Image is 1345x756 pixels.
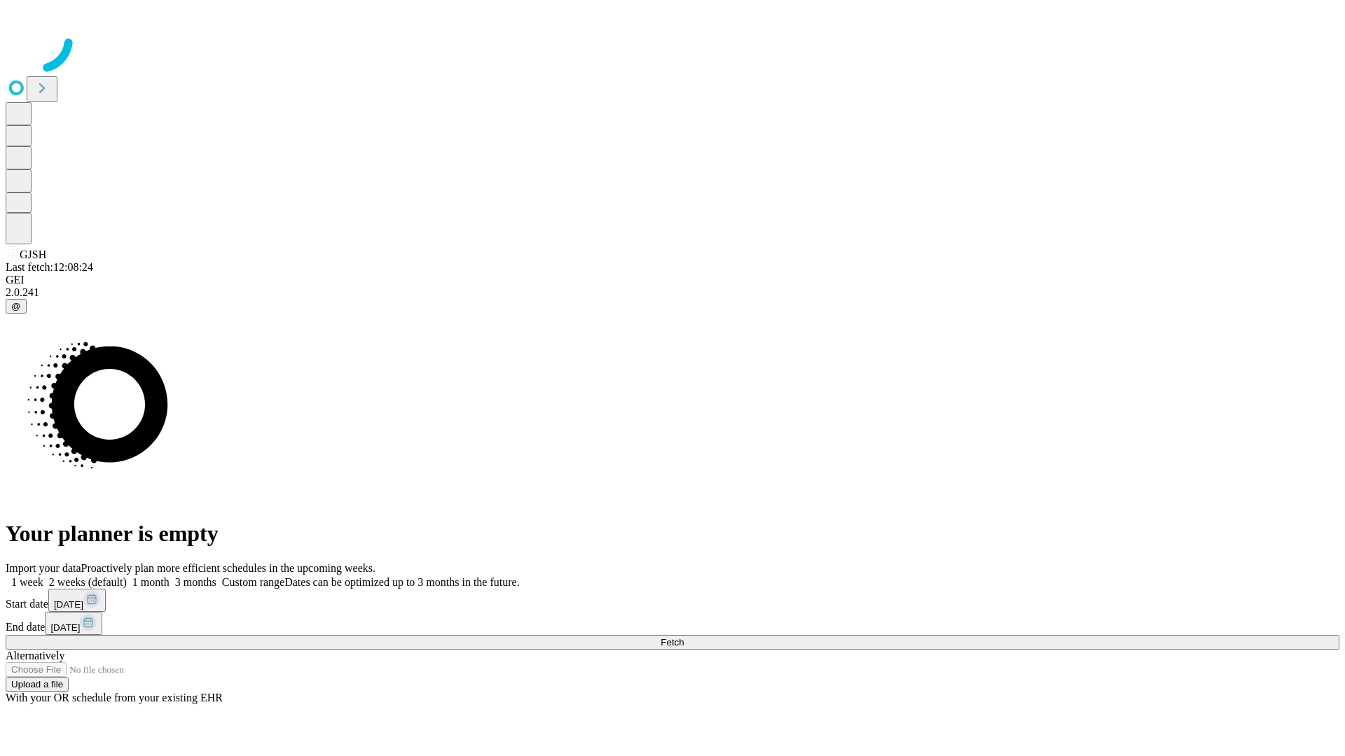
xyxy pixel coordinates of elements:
[6,562,81,574] span: Import your data
[48,589,106,612] button: [DATE]
[175,576,216,588] span: 3 months
[45,612,102,635] button: [DATE]
[6,286,1339,299] div: 2.0.241
[6,261,93,273] span: Last fetch: 12:08:24
[6,589,1339,612] div: Start date
[50,622,80,633] span: [DATE]
[6,635,1339,650] button: Fetch
[6,677,69,692] button: Upload a file
[222,576,284,588] span: Custom range
[6,274,1339,286] div: GEI
[284,576,519,588] span: Dates can be optimized up to 3 months in the future.
[6,612,1339,635] div: End date
[11,301,21,311] span: @
[81,562,375,574] span: Proactively plan more efficient schedules in the upcoming weeks.
[6,521,1339,547] h1: Your planner is empty
[661,637,684,647] span: Fetch
[132,576,170,588] span: 1 month
[6,650,64,661] span: Alternatively
[20,248,46,260] span: GJSH
[54,599,83,610] span: [DATE]
[49,576,127,588] span: 2 weeks (default)
[11,576,43,588] span: 1 week
[6,299,27,314] button: @
[6,692,223,703] span: With your OR schedule from your existing EHR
